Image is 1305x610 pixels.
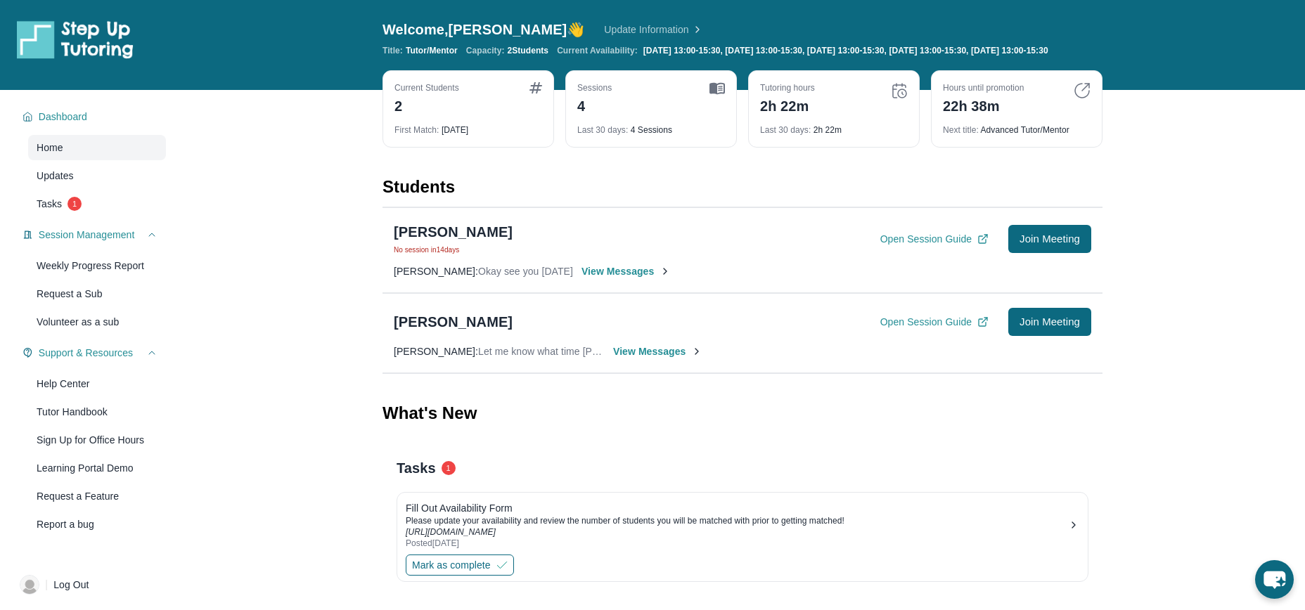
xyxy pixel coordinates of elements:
span: View Messages [613,344,701,358]
div: Tutoring hours [760,82,816,93]
img: logo [17,20,134,59]
div: Students [382,176,1102,207]
span: Mark as complete [412,558,491,572]
div: 2 [394,93,461,116]
a: Help Center [28,371,166,396]
div: Advanced Tutor/Mentor [943,116,1091,136]
img: Mark as complete [496,559,508,571]
img: card [1074,82,1091,99]
div: Fill Out Availability Form [406,501,1068,515]
button: Open Session Guide [881,232,989,246]
span: Tasks [37,197,63,211]
a: Request a Sub [28,281,166,306]
a: Learning Portal Demo [28,455,166,481]
div: [DATE] [394,116,542,136]
div: What's New [382,382,1102,444]
span: No session in 14 days [394,245,509,256]
span: Home [37,141,63,155]
button: Dashboard [33,110,157,124]
span: 2 Students [507,45,548,56]
span: Last 30 days : [577,124,628,135]
span: Current Availability: [556,45,634,56]
img: card [891,82,908,99]
div: Current Students [394,82,461,93]
button: Join Meeting [1008,308,1091,336]
span: Title: [382,45,402,56]
a: |Log Out [14,569,166,600]
a: Weekly Progress Report [28,253,166,278]
a: Tasks1 [28,191,166,216]
div: 2h 22m [760,116,908,136]
a: Home [28,135,166,160]
img: user-img [20,575,39,595]
a: Updates [28,163,166,188]
div: [PERSON_NAME] [394,312,509,332]
span: Let me know what time [PERSON_NAME] before the end of the day okay for [DATE] [473,345,845,357]
div: 22h 38m [943,93,1027,116]
img: Chevron Right [685,22,699,37]
img: card [709,82,725,95]
a: Sign Up for Office Hours [28,427,166,453]
span: Okay see you [DATE] [473,265,567,277]
a: [DATE] 13:00-15:30, [DATE] 13:00-15:30, [DATE] 13:00-15:30, [DATE] 13:00-15:30, [DATE] 13:00-15:30 [636,45,1040,56]
span: Capacity: [465,45,504,56]
div: Hours until promotion [943,82,1027,93]
a: Tutor Handbook [28,399,166,424]
div: 2h 22m [760,93,816,116]
span: Updates [37,169,75,183]
span: Welcome, [PERSON_NAME] 👋 [382,20,581,39]
span: Last 30 days : [760,124,811,135]
button: chat-button [1255,560,1294,599]
span: Next title : [943,124,981,135]
img: Chevron-Right [652,266,664,277]
div: Posted [DATE] [406,538,1068,549]
span: [DATE] 13:00-15:30, [DATE] 13:00-15:30, [DATE] 13:00-15:30, [DATE] 13:00-15:30, [DATE] 13:00-15:30 [639,45,1037,56]
div: 4 Sessions [577,116,725,136]
button: Mark as complete [406,554,514,576]
a: Request a Feature [28,484,166,509]
div: 4 [577,93,612,116]
div: Please update your availability and review the number of students you will be matched with prior ... [406,515,1068,526]
span: View Messages [576,264,664,278]
div: Sessions [577,82,612,93]
span: 1 [68,197,82,211]
button: Support & Resources [33,346,157,360]
button: Open Session Guide [881,315,989,329]
a: [URL][DOMAIN_NAME] [406,526,495,537]
span: [PERSON_NAME] : [394,345,473,357]
span: Tutor/Mentor [405,45,457,56]
a: Volunteer as a sub [28,309,166,335]
div: [PERSON_NAME] [394,222,509,242]
span: Join Meeting [1020,235,1080,243]
span: Session Management [39,228,136,242]
button: Session Management [33,228,157,242]
button: Join Meeting [1008,225,1091,253]
img: Chevron-Right [690,346,701,357]
a: Update Information [600,22,699,37]
span: Join Meeting [1020,318,1080,326]
span: Support & Resources [39,346,134,360]
span: First Match : [394,124,439,135]
span: 1 [441,461,455,475]
span: Dashboard [39,110,89,124]
span: | [45,576,49,593]
span: Tasks [397,458,435,478]
span: [PERSON_NAME] : [394,265,473,277]
img: card [529,82,542,93]
a: Fill Out Availability FormPlease update your availability and review the number of students you w... [397,493,1088,552]
a: Report a bug [28,512,166,537]
span: Log Out [54,578,91,592]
